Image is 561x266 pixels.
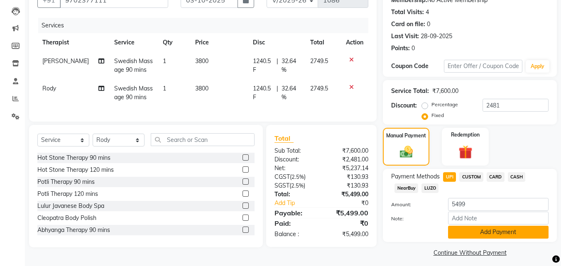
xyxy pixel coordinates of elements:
div: Hot Stone Therapy 90 mins [37,154,110,162]
th: Total [305,33,341,52]
a: Continue Without Payment [385,249,555,257]
div: ( ) [268,181,321,190]
span: NearBuy [394,183,418,193]
span: CUSTOM [459,172,483,182]
span: CASH [508,172,526,182]
div: ₹2,481.00 [321,155,375,164]
div: Sub Total: [268,146,321,155]
span: 2.5% [292,173,304,180]
div: Paid: [268,218,321,228]
div: Card on file: [391,20,425,29]
div: ₹7,600.00 [432,87,458,95]
div: Potli Therapy 120 mins [37,190,98,198]
div: Total Visits: [391,8,424,17]
img: _gift.svg [454,144,477,161]
div: 4 [426,8,429,17]
span: Rody [42,85,56,92]
span: CGST [274,173,290,181]
div: Discount: [391,101,417,110]
div: Total: [268,190,321,199]
div: Services [38,18,375,33]
div: Payable: [268,208,321,218]
th: Action [341,33,368,52]
th: Therapist [37,33,109,52]
div: ₹5,499.00 [321,208,375,218]
label: Fixed [431,112,444,119]
div: ₹7,600.00 [321,146,375,155]
th: Service [109,33,158,52]
span: 3800 [195,85,208,92]
input: Amount [448,198,549,211]
a: Add Tip [268,199,330,207]
div: 0 [412,44,415,53]
div: Service Total: [391,87,429,95]
label: Note: [385,215,441,222]
div: Coupon Code [391,62,443,71]
span: 1240.5 F [253,84,273,102]
span: 2.5% [291,182,304,189]
div: ₹130.93 [321,173,375,181]
input: Enter Offer / Coupon Code [444,60,522,73]
span: [PERSON_NAME] [42,57,89,65]
div: ₹5,499.00 [321,230,375,239]
span: 3800 [195,57,208,65]
input: Search or Scan [151,133,255,146]
img: _cash.svg [396,144,417,159]
label: Manual Payment [386,132,426,139]
span: 2749.5 [310,57,328,65]
span: 32.64 % [282,57,300,74]
span: Total [274,134,294,143]
div: Cleopatra Body Polish [37,214,96,222]
span: UPI [443,172,456,182]
div: Points: [391,44,410,53]
span: 1240.5 F [253,57,273,74]
div: Last Visit: [391,32,419,41]
div: ₹0 [321,218,375,228]
div: 28-09-2025 [421,32,452,41]
span: 32.64 % [282,84,300,102]
span: | [277,57,278,74]
div: ₹0 [331,199,375,207]
th: Disc [248,33,305,52]
div: Net: [268,164,321,173]
label: Redemption [451,131,480,139]
label: Percentage [431,101,458,108]
input: Add Note [448,212,549,225]
div: Balance : [268,230,321,239]
button: Apply [526,60,549,73]
span: | [277,84,278,102]
span: Swedish Massage 90 mins [114,85,153,101]
span: 2749.5 [310,85,328,92]
div: ₹130.93 [321,181,375,190]
div: Potli Therapy 90 mins [37,178,95,186]
span: CARD [487,172,505,182]
div: Hot Stone Therapy 120 mins [37,166,114,174]
label: Amount: [385,201,441,208]
div: ₹5,237.14 [321,164,375,173]
th: Price [190,33,248,52]
div: Abhyanga Therapy 90 mins [37,226,110,234]
div: Discount: [268,155,321,164]
span: SGST [274,182,289,189]
div: ( ) [268,173,321,181]
span: LUZO [421,183,439,193]
th: Qty [158,33,190,52]
span: Payment Methods [391,172,440,181]
span: 1 [163,57,166,65]
button: Add Payment [448,226,549,239]
div: Lulur Javanese Body Spa [37,202,104,210]
span: 1 [163,85,166,92]
div: 0 [427,20,430,29]
span: Swedish Massage 90 mins [114,57,153,73]
div: ₹5,499.00 [321,190,375,199]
